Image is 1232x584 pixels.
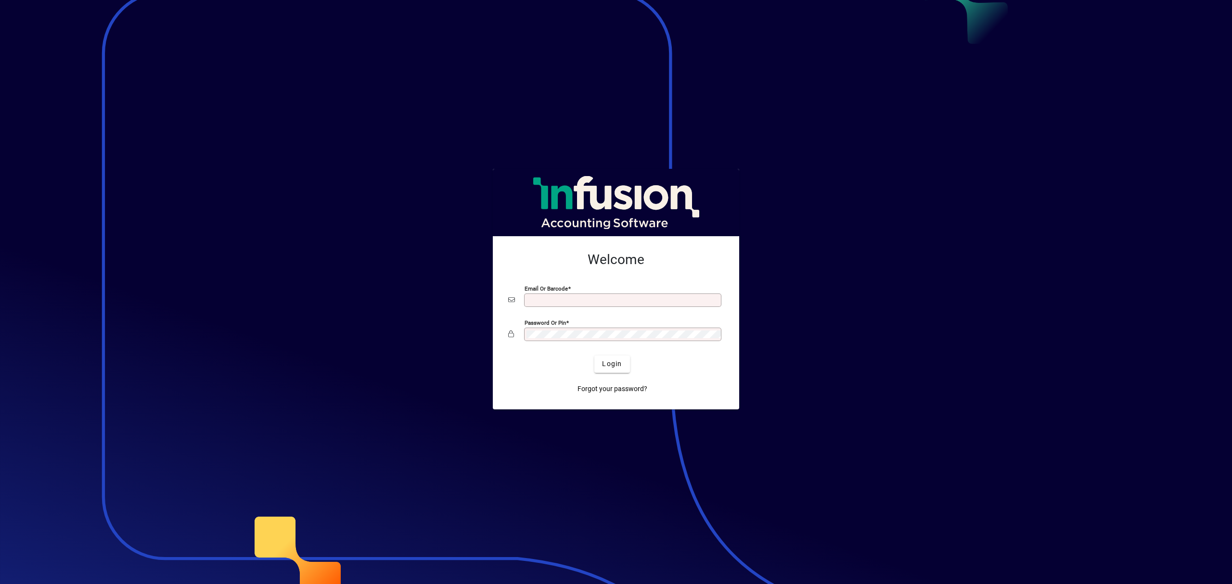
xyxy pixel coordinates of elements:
h2: Welcome [508,252,724,268]
span: Login [602,359,622,369]
mat-label: Email or Barcode [525,285,568,292]
button: Login [594,355,629,373]
a: Forgot your password? [574,381,651,398]
mat-label: Password or Pin [525,319,566,326]
span: Forgot your password? [577,384,647,394]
